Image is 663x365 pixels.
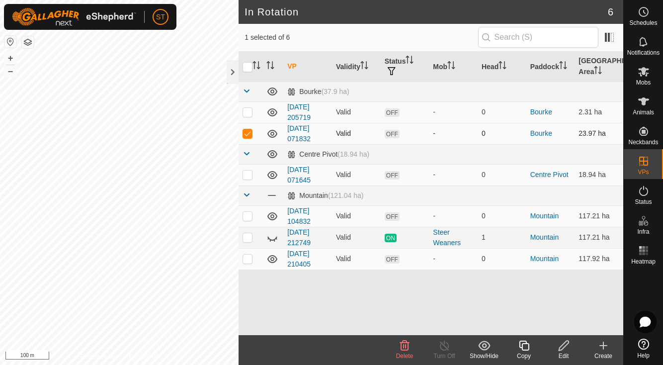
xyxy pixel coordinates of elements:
[633,109,654,115] span: Animals
[504,352,544,361] div: Copy
[635,199,652,205] span: Status
[464,352,504,361] div: Show/Hide
[328,191,364,199] span: (121.04 ha)
[433,227,474,248] div: Steer Weaners
[594,68,602,76] p-sorticon: Activate to sort
[429,52,478,82] th: Mob
[12,8,136,26] img: Gallagher Logo
[575,123,623,144] td: 23.97 ha
[637,229,649,235] span: Infra
[332,227,381,248] td: Valid
[129,352,159,361] a: Contact Us
[396,353,414,360] span: Delete
[332,248,381,270] td: Valid
[332,164,381,185] td: Valid
[631,259,656,265] span: Heatmap
[637,353,650,359] span: Help
[385,255,400,264] span: OFF
[287,124,311,143] a: [DATE] 071832
[287,191,363,200] div: Mountain
[385,108,400,117] span: OFF
[4,52,16,64] button: +
[381,52,429,82] th: Status
[478,227,526,248] td: 1
[478,205,526,227] td: 0
[424,352,464,361] div: Turn Off
[385,171,400,180] span: OFF
[22,36,34,48] button: Map Layers
[287,103,311,121] a: [DATE] 205719
[332,205,381,227] td: Valid
[627,50,660,56] span: Notifications
[575,248,623,270] td: 117.92 ha
[530,108,552,116] a: Bourke
[245,32,478,43] span: 1 selected of 6
[322,88,349,95] span: (37.9 ha)
[608,4,613,19] span: 6
[287,228,311,247] a: [DATE] 212749
[624,335,663,363] a: Help
[530,212,559,220] a: Mountain
[332,101,381,123] td: Valid
[406,57,414,65] p-sorticon: Activate to sort
[385,234,397,242] span: ON
[575,101,623,123] td: 2.31 ha
[80,352,117,361] a: Privacy Policy
[4,36,16,48] button: Reset Map
[283,52,332,82] th: VP
[530,129,552,137] a: Bourke
[559,63,567,71] p-sorticon: Activate to sort
[156,12,165,22] span: ST
[575,164,623,185] td: 18.94 ha
[385,212,400,221] span: OFF
[583,352,623,361] div: Create
[332,123,381,144] td: Valid
[287,166,311,184] a: [DATE] 071645
[636,80,651,86] span: Mobs
[4,65,16,77] button: –
[478,164,526,185] td: 0
[478,248,526,270] td: 0
[433,254,474,264] div: -
[628,139,658,145] span: Neckbands
[337,150,369,158] span: (18.94 ha)
[478,27,598,48] input: Search (S)
[638,169,649,175] span: VPs
[526,52,575,82] th: Paddock
[433,170,474,180] div: -
[478,123,526,144] td: 0
[433,211,474,221] div: -
[530,255,559,263] a: Mountain
[385,130,400,138] span: OFF
[575,227,623,248] td: 117.21 ha
[478,52,526,82] th: Head
[530,233,559,241] a: Mountain
[287,250,311,268] a: [DATE] 210405
[447,63,455,71] p-sorticon: Activate to sort
[287,150,369,159] div: Centre Pivot
[433,128,474,139] div: -
[544,352,583,361] div: Edit
[252,63,260,71] p-sorticon: Activate to sort
[575,205,623,227] td: 117.21 ha
[287,88,349,96] div: Bourke
[498,63,506,71] p-sorticon: Activate to sort
[245,6,608,18] h2: In Rotation
[360,63,368,71] p-sorticon: Activate to sort
[332,52,381,82] th: Validity
[575,52,623,82] th: [GEOGRAPHIC_DATA] Area
[530,171,569,179] a: Centre Pivot
[629,20,657,26] span: Schedules
[266,63,274,71] p-sorticon: Activate to sort
[433,107,474,117] div: -
[287,207,311,225] a: [DATE] 104832
[478,101,526,123] td: 0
